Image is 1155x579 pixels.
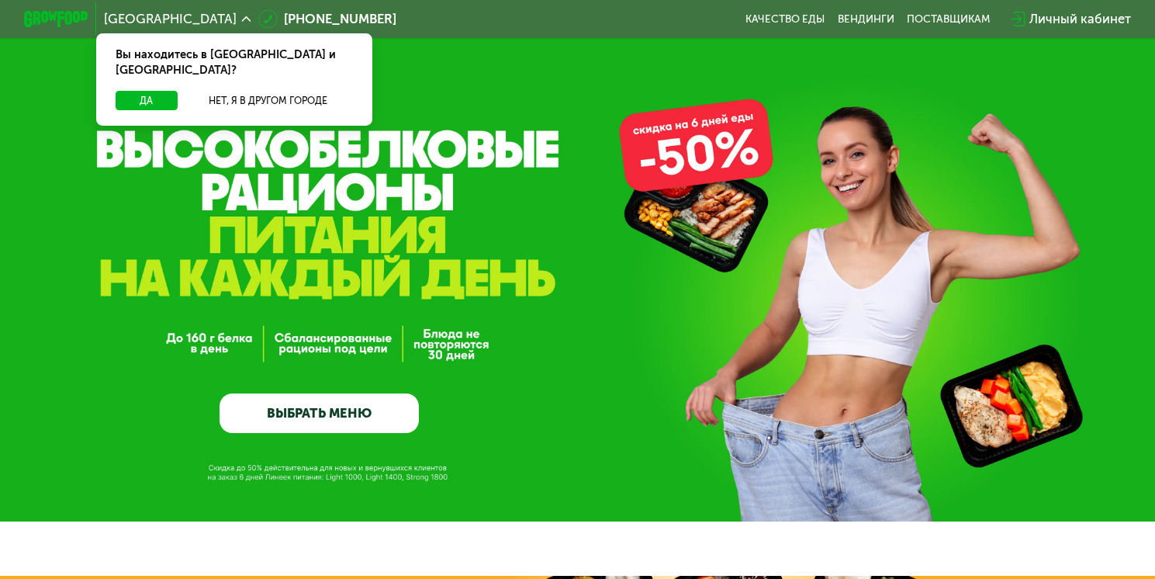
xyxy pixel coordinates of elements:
a: [PHONE_NUMBER] [258,9,396,29]
div: Личный кабинет [1029,9,1131,29]
a: ВЫБРАТЬ МЕНЮ [220,394,419,434]
button: Нет, я в другом городе [184,91,353,110]
button: Да [116,91,178,110]
div: поставщикам [907,12,990,26]
a: Качество еды [745,12,825,26]
span: [GEOGRAPHIC_DATA] [104,12,237,26]
a: Вендинги [838,12,894,26]
div: Вы находитесь в [GEOGRAPHIC_DATA] и [GEOGRAPHIC_DATA]? [96,33,372,91]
